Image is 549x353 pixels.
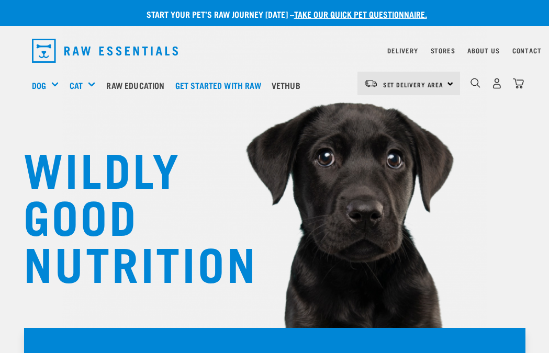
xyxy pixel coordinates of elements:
a: Raw Education [104,64,172,106]
span: Set Delivery Area [383,83,444,86]
h1: WILDLY GOOD NUTRITION [24,144,233,285]
a: Delivery [387,49,418,52]
img: Raw Essentials Logo [32,39,178,63]
a: Contact [512,49,542,52]
a: Stores [431,49,455,52]
a: Dog [32,79,46,92]
a: Cat [70,79,83,92]
a: Vethub [269,64,308,106]
a: take our quick pet questionnaire. [294,12,427,16]
img: home-icon@2x.png [513,78,524,89]
a: Get started with Raw [173,64,269,106]
nav: dropdown navigation [24,35,526,67]
a: About Us [467,49,499,52]
img: home-icon-1@2x.png [470,78,480,88]
img: user.png [491,78,502,89]
img: van-moving.png [364,79,378,88]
